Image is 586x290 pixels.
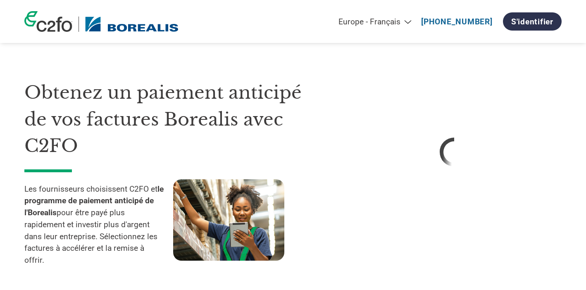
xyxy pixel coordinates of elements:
h1: Obtenez un paiement anticipé de vos factures Borealis avec C2FO [24,79,322,159]
a: S'identifier [503,12,562,31]
img: supply chain worker [173,179,284,261]
p: Les fournisseurs choisissent C2FO et pour être payé plus rapidement et investir plus d'argent dan... [24,183,173,267]
img: c2fo logo [24,11,72,32]
strong: le programme de paiement anticipé de l'Borealis [24,184,164,218]
a: [PHONE_NUMBER] [421,17,493,26]
img: Borealis [85,17,179,32]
